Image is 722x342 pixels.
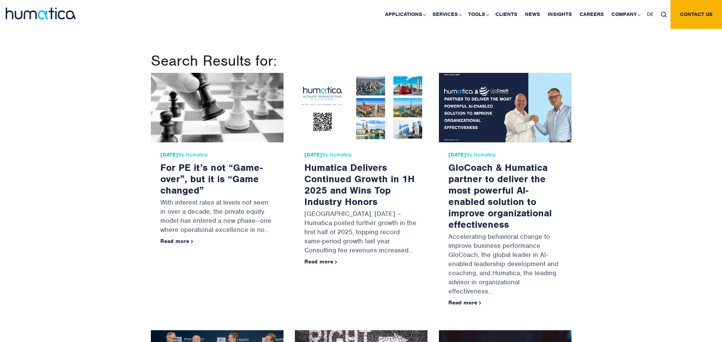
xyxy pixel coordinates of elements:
[661,12,667,17] img: search_icon
[479,301,481,305] img: arrowicon
[448,151,466,158] strong: [DATE]
[448,152,562,158] span: By Humatica
[304,151,322,158] strong: [DATE]
[160,152,274,158] span: By Humatica
[151,73,283,142] img: For PE it’s not “Game-over”, but it is “Game changed”
[304,258,337,265] a: Read more
[304,161,415,208] a: Humatica Delivers Continued Growth in 1H 2025 and Wins Top Industry Honors
[304,152,418,158] span: By Humatica
[160,161,263,196] a: For PE it’s not “Game-over”, but it is “Game changed”
[448,161,552,230] a: GloCoach & Humatica partner to deliver the most powerful AI-enabled solution to improve organizat...
[160,238,193,244] a: Read more
[304,207,418,258] p: [GEOGRAPHIC_DATA], [DATE] – Humatica posted further growth in the first half of 2025, topping rec...
[335,260,337,264] img: arrowicon
[191,240,193,243] img: arrowicon
[151,52,572,70] h1: Search Results for:
[448,230,562,299] p: Accelerating behavioral change to improve business performance GloCoach, the global leader in AI-...
[6,8,76,19] img: logo
[647,11,653,17] span: DE
[160,151,178,158] strong: [DATE]
[439,73,572,142] img: GloCoach & Humatica partner to deliver the most powerful AI-enabled solution to improve organizat...
[295,73,428,142] img: Humatica Delivers Continued Growth in 1H 2025 and Wins Top Industry Honors
[160,196,274,238] p: With interest rates at levels not seen in over a decade, the private equity model has entered a n...
[448,299,481,306] a: Read more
